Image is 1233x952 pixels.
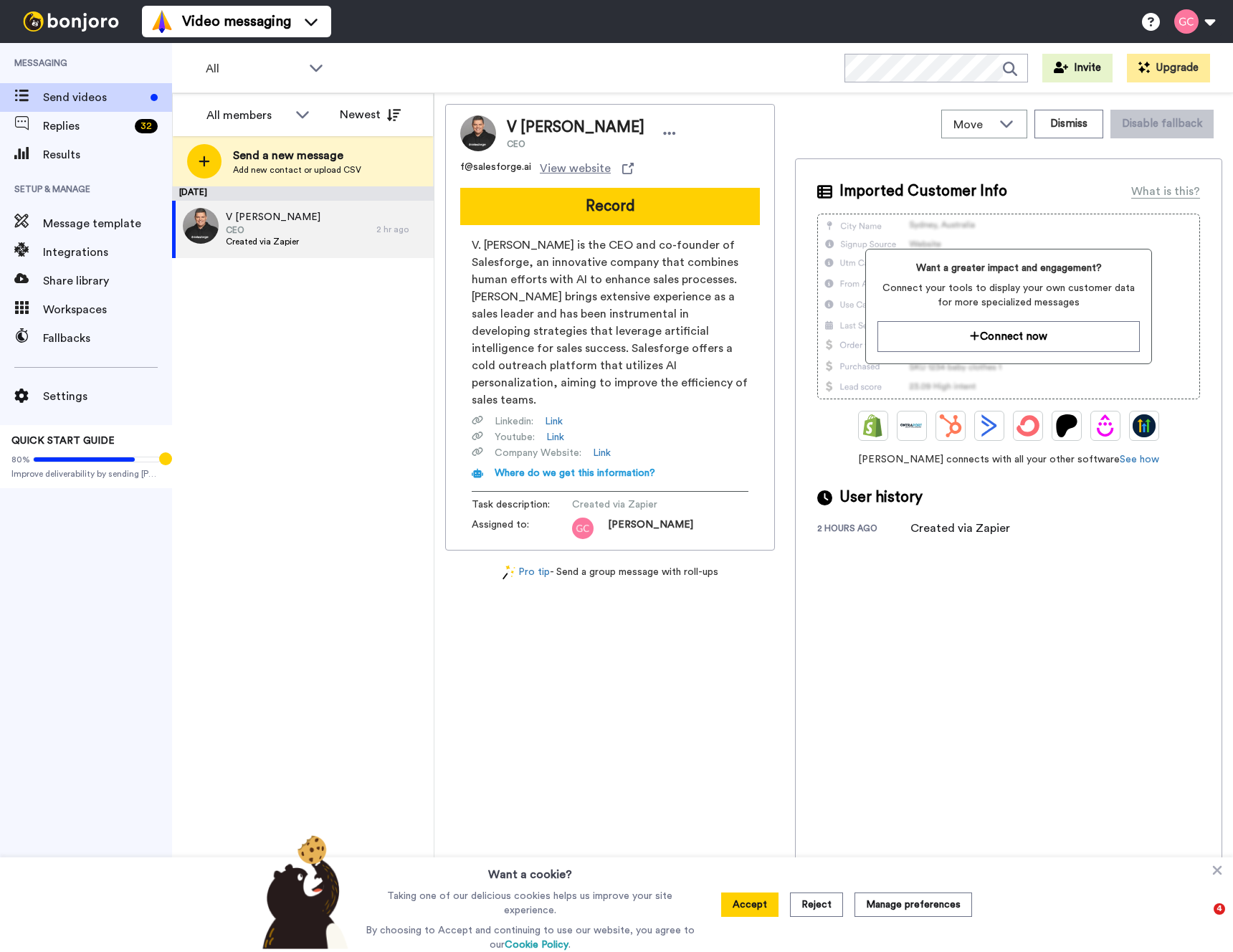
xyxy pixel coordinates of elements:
span: Imported Customer Info [839,181,1007,202]
span: Linkedin : [495,414,533,429]
span: [PERSON_NAME] connects with all your other software [817,452,1200,467]
img: Shopify [862,414,885,437]
span: Settings [43,388,172,405]
div: What is this? [1131,183,1200,200]
button: Manage preferences [854,892,972,917]
a: Link [545,414,563,429]
span: Integrations [43,244,172,261]
a: View website [540,160,634,177]
h3: Want a cookie? [488,857,572,883]
a: Cookie Policy [505,940,568,950]
span: Message template [43,215,172,232]
span: All [206,60,302,77]
span: Send a new message [233,147,361,164]
span: Want a greater impact and engagement? [877,261,1140,275]
div: 32 [135,119,158,133]
span: V. [PERSON_NAME] is the CEO and co-founder of Salesforge, an innovative company that combines hum... [472,237,748,409]
img: Ontraport [900,414,923,437]
span: User history [839,487,923,508]
img: Drip [1094,414,1117,437]
button: Disable fallback [1110,110,1214,138]
span: f@salesforge.ai [460,160,531,177]
span: CEO [226,224,320,236]
img: Hubspot [939,414,962,437]
span: View website [540,160,611,177]
span: Company Website : [495,446,581,460]
button: Newest [329,100,411,129]
span: Video messaging [182,11,291,32]
span: Youtube : [495,430,535,444]
div: Created via Zapier [910,520,1010,537]
a: Link [593,446,611,460]
span: Where do we get this information? [495,468,655,478]
p: By choosing to Accept and continuing to use our website, you agree to our . [362,923,698,952]
a: Link [546,430,564,444]
button: Record [460,188,760,225]
span: Add new contact or upload CSV [233,164,361,176]
img: 33e31a84-10e9-4d1b-8dd6-4732bc6a9ad6.jpg [183,208,219,244]
span: CEO [507,138,644,150]
span: Assigned to: [472,518,572,539]
div: All members [206,107,288,124]
img: Patreon [1055,414,1078,437]
span: Connect your tools to display your own customer data for more specialized messages [877,281,1140,310]
span: 80% [11,454,30,465]
span: Send videos [43,89,145,106]
img: bj-logo-header-white.svg [17,11,125,32]
a: See how [1120,454,1159,465]
div: 2 hr ago [376,224,427,235]
button: Dismiss [1034,110,1103,138]
img: Image of V Frank Sondors [460,115,496,151]
span: [PERSON_NAME] [608,518,693,539]
img: magic-wand.svg [503,565,515,580]
span: 4 [1214,903,1225,915]
span: Task description : [472,498,572,512]
span: V [PERSON_NAME] [226,210,320,224]
span: Created via Zapier [572,498,708,512]
span: Workspaces [43,301,172,318]
button: Upgrade [1127,54,1210,82]
span: Replies [43,118,129,135]
span: V [PERSON_NAME] [507,117,644,138]
span: Fallbacks [43,330,172,347]
span: Created via Zapier [226,236,320,247]
img: ConvertKit [1017,414,1039,437]
a: Pro tip [503,565,550,580]
span: QUICK START GUIDE [11,436,115,446]
div: [DATE] [172,186,434,201]
span: Improve deliverability by sending [PERSON_NAME]’s from your own email [11,468,161,480]
div: - Send a group message with roll-ups [445,565,775,580]
div: 2 hours ago [817,523,910,537]
button: Invite [1042,54,1113,82]
span: Results [43,146,172,163]
div: Tooltip anchor [159,452,172,465]
iframe: Intercom live chat [1184,903,1219,938]
img: GoHighLevel [1133,414,1156,437]
span: Move [953,116,992,133]
img: gc.png [572,518,594,539]
button: Reject [790,892,843,917]
img: bear-with-cookie.png [249,834,356,949]
button: Connect now [877,321,1140,352]
p: Taking one of our delicious cookies helps us improve your site experience. [362,889,698,918]
span: Share library [43,272,172,290]
img: ActiveCampaign [978,414,1001,437]
img: vm-color.svg [151,10,173,33]
button: Accept [721,892,779,917]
